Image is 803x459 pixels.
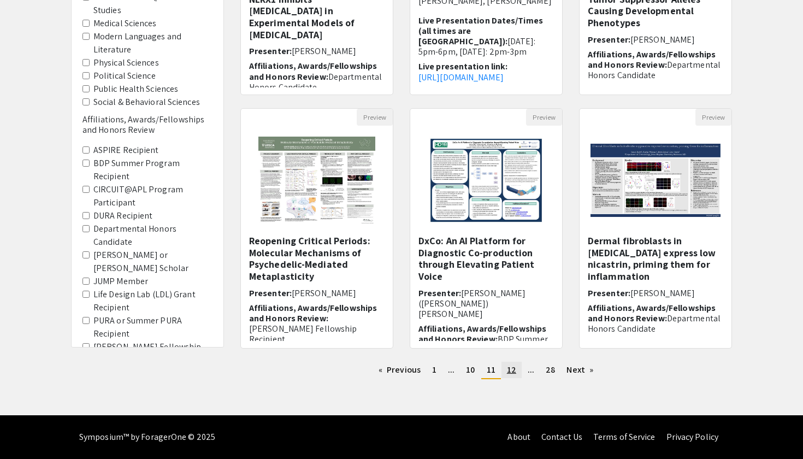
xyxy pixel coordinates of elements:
[240,108,393,349] div: Open Presentation <p>Reopening Critical Periods: Molecular Mechanisms of Psychedelic-Mediated Met...
[249,235,385,282] h5: Reopening Critical Periods: Molecular Mechanisms of Psychedelic-Mediated Metaplasticity
[666,431,718,443] a: Privacy Policy
[526,109,562,126] button: Preview
[93,314,212,340] label: PURA or Summer PURA Recipient
[93,249,212,275] label: [PERSON_NAME] or [PERSON_NAME] Scholar
[93,56,159,69] label: Physical Sciences
[82,114,212,135] h6: Affiliations, Awards/Fellowships and Honors Review
[588,313,721,334] span: Departmental Honors Candidate
[588,59,721,81] span: Departmental Honors Candidate
[418,323,546,345] span: Affiliations, Awards/Fellowships and Honors Review:
[588,302,716,324] span: Affiliations, Awards/Fellowships and Honors Review:
[418,72,504,83] a: [URL][DOMAIN_NAME]
[249,71,382,93] span: Departmental Honors Candidate
[249,46,385,56] h6: Presenter:
[588,34,723,45] h6: Presenter:
[546,364,555,375] span: 28
[410,108,563,349] div: Open Presentation <p>DxCo: An AI Platform for Diagnostic Co-production through Elevating Patient ...
[507,431,530,443] a: About
[93,275,148,288] label: JUMP Member
[249,288,385,298] h6: Presenter:
[249,302,377,324] span: Affiliations, Awards/Fellowships and Honors Review:
[630,34,695,45] span: [PERSON_NAME]
[93,144,159,157] label: ASPIRE Recipient
[487,364,495,375] span: 11
[588,338,619,349] span: Mentor:
[418,126,553,235] img: <p>DxCo: An AI Platform for Diagnostic Co-production through Elevating Patient Voice</p>
[93,17,157,30] label: Medical Sciences
[93,69,156,83] label: Political Science
[561,362,599,378] a: Next page
[695,109,731,126] button: Preview
[507,364,516,375] span: 12
[541,431,582,443] a: Contact Us
[418,235,554,282] h5: DxCo: An AI Platform for Diagnostic Co-production through Elevating Patient Voice
[528,364,534,375] span: ...
[588,84,619,96] span: Mentor:
[93,209,152,222] label: DURA Recipient
[418,287,526,320] span: [PERSON_NAME] ([PERSON_NAME]) [PERSON_NAME]
[588,235,723,282] h5: Dermal fibroblasts in [MEDICAL_DATA] express low nicastrin, priming them for inflammation
[418,288,554,320] h6: Presenter:
[418,61,507,72] span: Live presentation link:
[418,36,536,57] span: [DATE]: 5pm-6pm, [DATE]: 2pm-3pm
[579,108,732,349] div: Open Presentation <p><span style="color: rgb(0, 0, 0);">Dermal fibroblasts in hidradenitis suppur...
[8,410,46,451] iframe: Chat
[292,45,356,57] span: [PERSON_NAME]
[93,30,212,56] label: Modern Languages and Literature
[79,415,215,459] div: Symposium™ by ForagerOne © 2025
[466,364,475,375] span: 10
[292,287,356,299] span: [PERSON_NAME]
[93,96,200,109] label: Social & Behavioral Sciences
[588,49,716,70] span: Affiliations, Awards/Fellowships and Honors Review:
[588,288,723,298] h6: Presenter:
[93,83,178,96] label: Public Health Sciences
[630,287,695,299] span: [PERSON_NAME]
[93,288,212,314] label: Life Design Lab (LDL) Grant Recipient
[247,126,386,235] img: <p>Reopening Critical Periods: Molecular Mechanisms of Psychedelic-Mediated Metaplasticity</p>
[593,431,656,443] a: Terms of Service
[249,60,377,82] span: Affiliations, Awards/Fellowships and Honors Review:
[93,157,212,183] label: BDP Summer Program Recipient
[93,340,212,367] label: [PERSON_NAME] Fellowship Recipient
[240,362,732,379] ul: Pagination
[373,362,426,378] a: Previous page
[580,133,731,228] img: <p><span style="color: rgb(0, 0, 0);">Dermal fibroblasts in hidradenitis suppurativa express low ...
[357,109,393,126] button: Preview
[448,364,454,375] span: ...
[418,15,543,47] span: Live Presentation Dates/Times (all times are [GEOGRAPHIC_DATA]):
[93,222,212,249] label: Departmental Honors Candidate
[432,364,436,375] span: 1
[93,183,212,209] label: CIRCUIT@APL Program Participant
[249,323,357,345] span: [PERSON_NAME] Fellowship Recipient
